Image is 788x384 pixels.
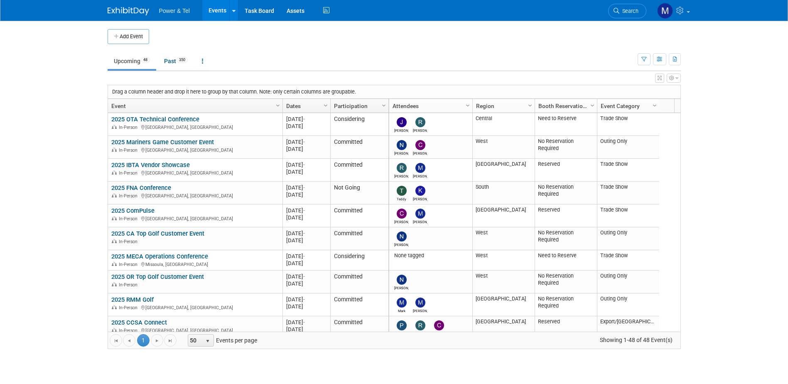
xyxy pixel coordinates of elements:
[330,271,388,293] td: Committed
[413,196,427,201] div: Kevin Wilkes
[415,320,425,330] img: Rod Philp
[112,305,117,309] img: In-Person Event
[619,8,638,14] span: Search
[394,196,409,201] div: Teddy Dye
[379,99,388,111] a: Column Settings
[535,182,597,204] td: No Reservation Required
[413,173,427,178] div: Michael Mackeben
[286,184,326,191] div: [DATE]
[397,209,407,219] img: Chris Noora
[286,326,326,333] div: [DATE]
[393,99,467,113] a: Attendees
[472,250,535,271] td: West
[108,53,156,69] a: Upcoming48
[330,113,388,136] td: Considering
[158,53,194,69] a: Past350
[112,328,117,332] img: In-Person Event
[119,148,140,153] span: In-Person
[472,316,535,339] td: [GEOGRAPHIC_DATA]
[112,216,117,220] img: In-Person Event
[597,316,659,339] td: Export/[GEOGRAPHIC_DATA]
[286,253,326,260] div: [DATE]
[397,275,407,285] img: Nate Derbyshire
[527,102,533,109] span: Column Settings
[141,57,150,63] span: 48
[177,334,265,347] span: Events per page
[525,99,535,111] a: Column Settings
[535,113,597,136] td: Need to Reserve
[286,303,326,310] div: [DATE]
[112,282,117,286] img: In-Person Event
[303,116,305,122] span: -
[394,219,409,224] div: Chris Noora
[303,230,305,236] span: -
[286,191,326,198] div: [DATE]
[123,334,135,347] a: Go to the previous page
[413,127,427,133] div: Robert Zuzek
[286,123,326,130] div: [DATE]
[415,163,425,173] img: Michael Mackeben
[111,138,214,146] a: 2025 Mariners Game Customer Event
[119,193,140,199] span: In-Person
[592,334,680,346] span: Showing 1-48 of 48 Event(s)
[538,99,592,113] a: Booth Reservation Status
[286,214,326,221] div: [DATE]
[111,192,279,199] div: [GEOGRAPHIC_DATA], [GEOGRAPHIC_DATA]
[111,215,279,222] div: [GEOGRAPHIC_DATA], [GEOGRAPHIC_DATA]
[111,99,277,113] a: Event
[535,136,597,159] td: No Reservation Required
[204,338,211,345] span: select
[286,161,326,168] div: [DATE]
[119,239,140,244] span: In-Person
[303,253,305,259] span: -
[392,252,469,259] div: None tagged
[167,337,174,344] span: Go to the last page
[657,3,673,19] img: Madalyn Bobbitt
[177,57,188,63] span: 350
[472,293,535,316] td: [GEOGRAPHIC_DATA]
[286,145,326,153] div: [DATE]
[472,113,535,136] td: Central
[119,262,140,267] span: In-Person
[597,204,659,227] td: Trade Show
[330,316,388,339] td: Committed
[330,293,388,316] td: Committed
[597,113,659,136] td: Trade Show
[472,271,535,293] td: West
[126,337,133,344] span: Go to the previous page
[286,296,326,303] div: [DATE]
[330,159,388,182] td: Committed
[119,216,140,222] span: In-Person
[463,99,472,111] a: Column Settings
[286,260,326,267] div: [DATE]
[322,102,329,109] span: Column Settings
[397,186,407,196] img: Teddy Dye
[472,182,535,204] td: South
[597,182,659,204] td: Trade Show
[111,184,171,192] a: 2025 FNA Conference
[589,102,596,109] span: Column Settings
[286,273,326,280] div: [DATE]
[111,319,167,326] a: 2025 CCSA Connect
[111,253,208,260] a: 2025 MECA Operations Conference
[413,150,427,155] div: Chad Smith
[275,102,281,109] span: Column Settings
[110,334,122,347] a: Go to the first page
[321,99,330,111] a: Column Settings
[397,117,407,127] img: Judd Bartley
[650,99,659,111] a: Column Settings
[413,219,427,224] div: Michael Mackeben
[535,159,597,182] td: Reserved
[394,285,409,290] div: Nate Derbyshire
[472,227,535,250] td: West
[597,293,659,316] td: Outing Only
[112,148,117,152] img: In-Person Event
[413,308,427,313] div: Mike Kruszewski
[111,273,204,281] a: 2025 OR Top Golf Customer Event
[597,271,659,293] td: Outing Only
[111,169,279,176] div: [GEOGRAPHIC_DATA], [GEOGRAPHIC_DATA]
[394,173,409,178] div: Ron Rafalzik
[111,304,279,311] div: [GEOGRAPHIC_DATA], [GEOGRAPHIC_DATA]
[330,136,388,159] td: Committed
[415,140,425,150] img: Chad Smith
